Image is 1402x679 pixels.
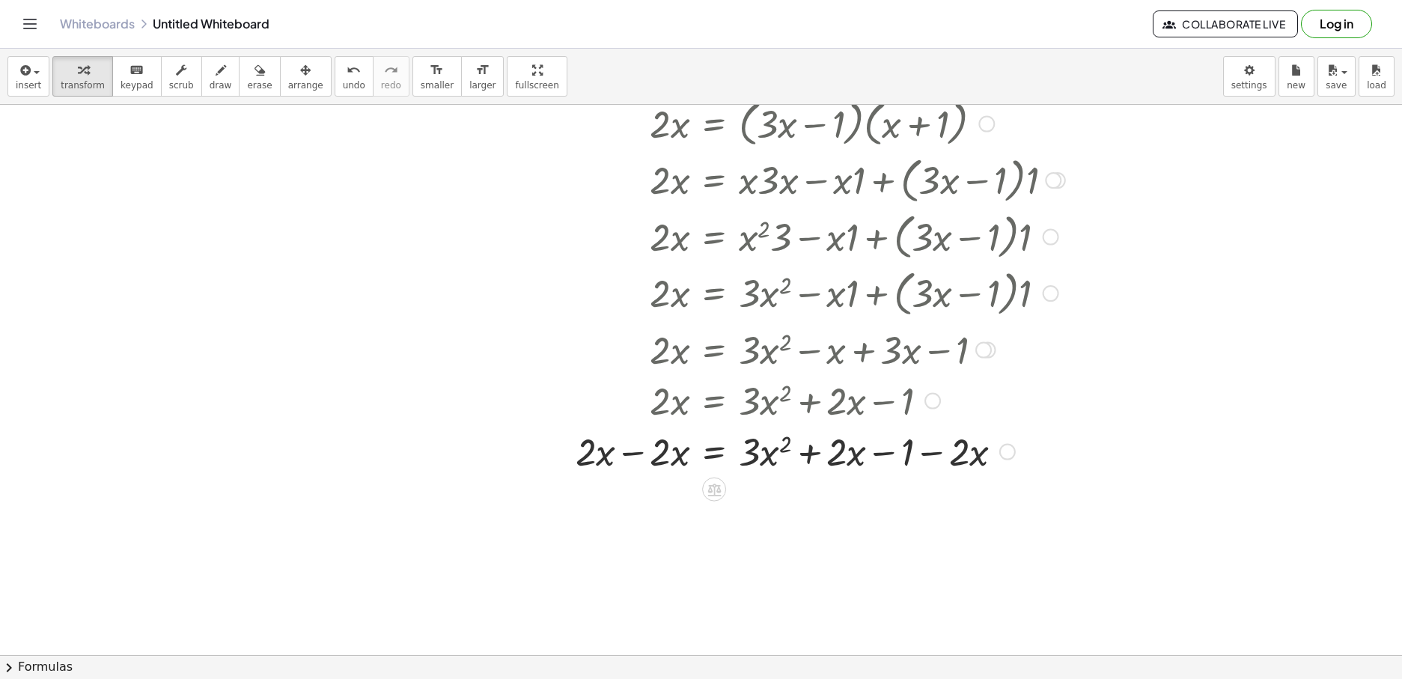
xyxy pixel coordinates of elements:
[1223,56,1275,97] button: settings
[129,61,144,79] i: keyboard
[335,56,374,97] button: undoundo
[161,56,202,97] button: scrub
[373,56,409,97] button: redoredo
[239,56,280,97] button: erase
[515,80,558,91] span: fullscreen
[288,80,323,91] span: arrange
[421,80,454,91] span: smaller
[121,80,153,91] span: keypad
[469,80,496,91] span: larger
[507,56,567,97] button: fullscreen
[475,61,490,79] i: format_size
[169,80,194,91] span: scrub
[461,56,504,97] button: format_sizelarger
[60,16,135,31] a: Whiteboards
[280,56,332,97] button: arrange
[1165,17,1285,31] span: Collaborate Live
[7,56,49,97] button: insert
[384,61,398,79] i: redo
[16,80,41,91] span: insert
[702,478,726,502] div: Apply the same math to both sides of the equation
[1231,80,1267,91] span: settings
[1278,56,1314,97] button: new
[412,56,462,97] button: format_sizesmaller
[1153,10,1298,37] button: Collaborate Live
[430,61,444,79] i: format_size
[61,80,105,91] span: transform
[201,56,240,97] button: draw
[343,80,365,91] span: undo
[1326,80,1347,91] span: save
[52,56,113,97] button: transform
[112,56,162,97] button: keyboardkeypad
[210,80,232,91] span: draw
[347,61,361,79] i: undo
[381,80,401,91] span: redo
[1359,56,1395,97] button: load
[247,80,272,91] span: erase
[1367,80,1386,91] span: load
[1287,80,1305,91] span: new
[1317,56,1356,97] button: save
[1301,10,1372,38] button: Log in
[18,12,42,36] button: Toggle navigation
